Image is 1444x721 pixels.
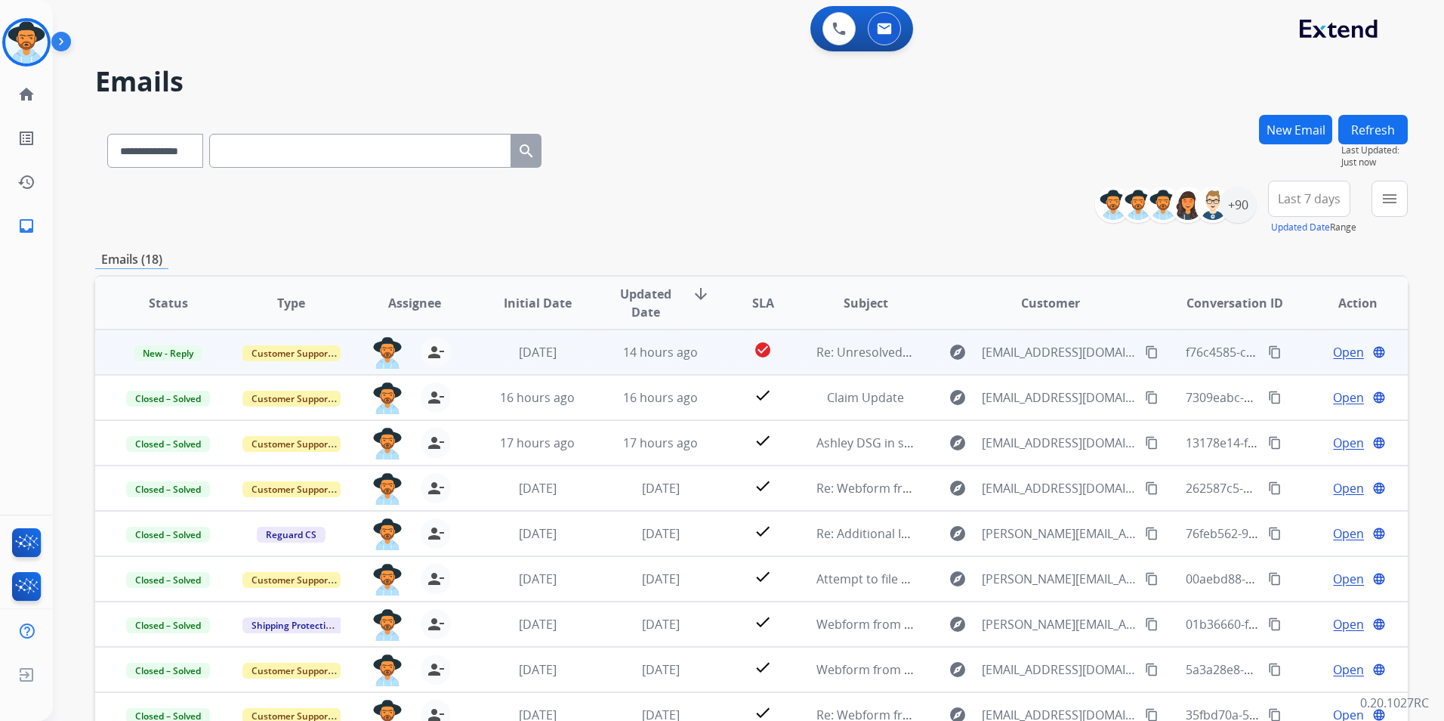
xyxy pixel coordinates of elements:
span: [EMAIL_ADDRESS][DOMAIN_NAME] [982,343,1137,361]
mat-icon: content_copy [1145,481,1159,495]
mat-icon: content_copy [1145,572,1159,586]
mat-icon: language [1372,617,1386,631]
button: Refresh [1338,115,1408,144]
span: [PERSON_NAME][EMAIL_ADDRESS][DOMAIN_NAME] [982,570,1137,588]
span: Open [1333,525,1364,543]
span: Webform from [EMAIL_ADDRESS][DOMAIN_NAME] on [DATE] [816,661,1159,678]
span: [DATE] [519,571,557,587]
span: Webform from [PERSON_NAME][EMAIL_ADDRESS][PERSON_NAME][DOMAIN_NAME] on [DATE] [816,616,1346,633]
span: Re: Webform from [EMAIL_ADDRESS][DOMAIN_NAME] on [DATE] [816,480,1179,497]
mat-icon: content_copy [1268,572,1282,586]
mat-icon: person_remove [427,661,445,679]
mat-icon: content_copy [1268,345,1282,359]
span: [DATE] [642,571,680,587]
span: Last 7 days [1278,196,1341,202]
mat-icon: content_copy [1268,481,1282,495]
mat-icon: language [1372,663,1386,676]
mat-icon: check [754,522,772,540]
mat-icon: content_copy [1268,436,1282,450]
span: [DATE] [642,661,680,678]
th: Action [1285,277,1408,330]
mat-icon: language [1372,436,1386,450]
mat-icon: content_copy [1145,663,1159,676]
img: agent-avatar [372,473,403,505]
span: Claim Update [827,389,904,406]
span: Closed – Solved [126,481,210,497]
img: avatar [5,21,48,63]
span: Open [1333,570,1364,588]
mat-icon: inbox [17,217,35,235]
img: agent-avatar [372,564,403,596]
span: Customer Support [242,481,341,497]
mat-icon: check [754,386,772,404]
h2: Emails [95,67,1408,97]
mat-icon: language [1372,345,1386,359]
span: Open [1333,388,1364,407]
span: Range [1271,221,1356,234]
span: Shipping Protection [242,617,346,633]
span: Customer Support [242,436,341,452]
mat-icon: explore [949,570,967,588]
span: Updated Date [612,285,680,321]
mat-icon: content_copy [1268,391,1282,404]
span: 16 hours ago [500,389,575,406]
span: [EMAIL_ADDRESS][DOMAIN_NAME] [982,434,1137,452]
span: Reguard CS [257,527,326,543]
span: Re: Unresolved Furniture Repair [816,344,999,360]
button: New Email [1259,115,1332,144]
span: Closed – Solved [126,663,210,679]
span: [DATE] [519,525,557,542]
span: Last Updated: [1341,144,1408,156]
span: Type [277,294,305,312]
mat-icon: list_alt [17,129,35,147]
span: Closed – Solved [126,527,210,543]
span: Closed – Solved [126,436,210,452]
span: Conversation ID [1186,294,1283,312]
span: 13178e14-fa2b-4eb4-911c-20aee74e2f7f [1186,435,1410,451]
p: Emails (18) [95,250,168,269]
span: [DATE] [642,616,680,633]
mat-icon: check [754,658,772,676]
span: Closed – Solved [126,391,210,407]
img: agent-avatar [372,518,403,550]
mat-icon: explore [949,661,967,679]
mat-icon: explore [949,388,967,407]
mat-icon: check_circle [754,341,772,359]
mat-icon: explore [949,479,967,497]
span: Assignee [388,294,441,312]
span: Open [1333,661,1364,679]
span: [EMAIL_ADDRESS][DOMAIN_NAME] [982,479,1137,497]
mat-icon: explore [949,525,967,543]
img: agent-avatar [372,654,403,686]
span: Status [149,294,188,312]
mat-icon: person_remove [427,434,445,452]
mat-icon: content_copy [1268,617,1282,631]
mat-icon: person_remove [427,525,445,543]
p: 0.20.1027RC [1360,694,1429,712]
span: 262587c5-0088-4e82-9f00-db41f5ffc43c [1186,480,1406,497]
mat-icon: person_remove [427,388,445,407]
mat-icon: person_remove [427,570,445,588]
mat-icon: language [1372,572,1386,586]
mat-icon: content_copy [1145,391,1159,404]
button: Updated Date [1271,221,1330,234]
span: 5a3a28e8-dd41-4a29-a1af-ab8284b2fe30 [1186,661,1415,678]
span: Customer Support [242,572,341,588]
span: New - Reply [134,345,202,361]
mat-icon: check [754,568,772,586]
span: 00aebd88-4587-4ab4-a279-914a72a79f98 [1186,571,1418,587]
mat-icon: check [754,477,772,495]
img: agent-avatar [372,428,403,460]
img: agent-avatar [372,609,403,641]
mat-icon: menu [1381,190,1399,208]
mat-icon: check [754,432,772,450]
span: Open [1333,479,1364,497]
span: Customer Support [242,345,341,361]
mat-icon: content_copy [1145,527,1159,540]
mat-icon: language [1372,481,1386,495]
span: 14 hours ago [623,344,698,360]
span: [EMAIL_ADDRESS][DOMAIN_NAME] [982,661,1137,679]
mat-icon: search [517,142,535,160]
span: 7309eabc-3d88-4b73-9917-e659e86fad5f [1186,389,1415,406]
span: Closed – Solved [126,617,210,633]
